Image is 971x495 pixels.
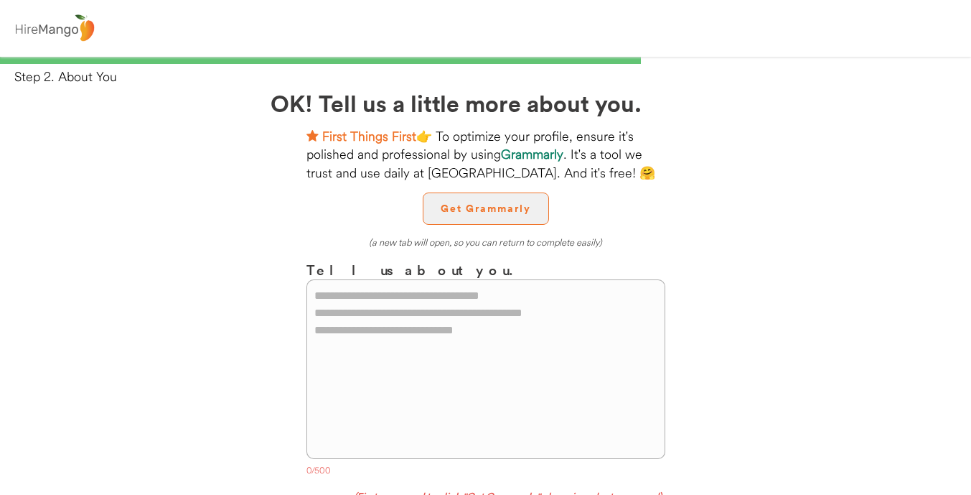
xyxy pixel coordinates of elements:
[306,127,665,182] div: 👉 To optimize your profile, ensure it's polished and professional by using . It's a tool we trust...
[306,259,665,280] h3: Tell us about you.
[11,11,98,45] img: logo%20-%20hiremango%20gray.png
[423,193,549,225] button: Get Grammarly
[501,146,563,162] strong: Grammarly
[271,85,701,120] h2: OK! Tell us a little more about you.
[369,236,602,248] em: (a new tab will open, so you can return to complete easily)
[322,128,416,144] strong: First Things First
[14,68,971,85] div: Step 2. About You
[306,465,665,479] div: 0/500
[3,57,968,64] div: 66%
